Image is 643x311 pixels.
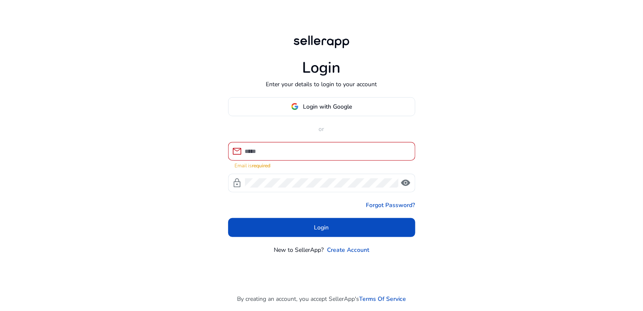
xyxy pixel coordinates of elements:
[314,223,329,232] span: Login
[302,59,341,77] h1: Login
[327,246,369,254] a: Create Account
[366,201,415,210] a: Forgot Password?
[228,125,415,134] p: or
[303,102,352,111] span: Login with Google
[266,80,377,89] p: Enter your details to login to your account
[274,246,324,254] p: New to SellerApp?
[291,103,299,110] img: google-logo.svg
[359,295,406,303] a: Terms Of Service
